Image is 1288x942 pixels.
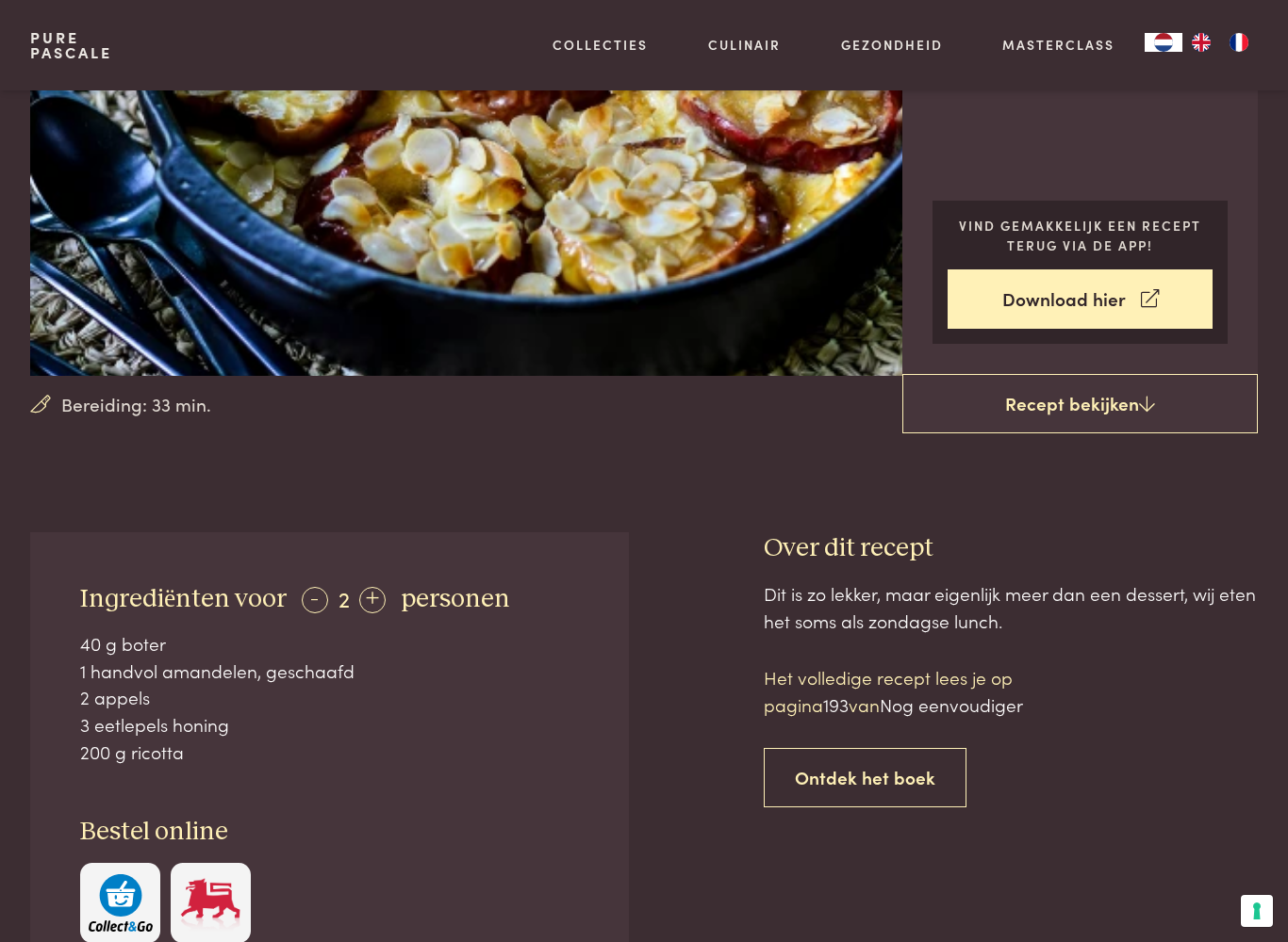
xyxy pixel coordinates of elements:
p: Vind gemakkelijk een recept terug via de app! [948,216,1213,254]
ul: Language list [1182,33,1258,52]
button: Uw voorkeuren voor toestemming voor trackingtechnologieën [1241,895,1273,927]
span: 2 [339,582,350,613]
a: Recept bekijken [902,374,1258,434]
img: c308188babc36a3a401bcb5cb7e020f4d5ab42f7cacd8327e500463a43eeb86c.svg [89,874,153,932]
div: 200 g ricotta [80,739,579,766]
h3: Over dit recept [764,532,1258,565]
div: - [302,587,328,613]
span: Bereiding: 33 min. [61,391,211,418]
a: Download hier [948,269,1213,329]
div: + [359,587,386,613]
span: Ingrediënten voor [80,586,287,612]
a: PurePascale [30,30,112,60]
a: Gezondheid [841,35,943,55]
span: 193 [823,691,849,717]
div: Language [1145,33,1182,52]
a: NL [1145,33,1182,52]
div: 1 handvol amandelen, geschaafd [80,658,579,685]
div: 3 eetlepels honing [80,711,579,739]
a: Culinair [708,35,781,55]
div: Dit is zo lekker, maar eigenlijk meer dan een dessert, wij eten het soms als zondagse lunch. [764,580,1258,634]
h3: Bestel online [80,816,579,849]
img: Delhaize [178,874,242,932]
p: Het volledige recept lees je op pagina van [764,664,1084,718]
a: FR [1220,33,1258,52]
a: Collecties [553,35,648,55]
a: Ontdek het boek [764,748,966,807]
aside: Language selected: Nederlands [1145,33,1258,52]
span: Nog eenvoudiger [880,691,1023,717]
a: Masterclass [1002,35,1115,55]
div: 40 g boter [80,630,579,658]
div: 2 appels [80,684,579,711]
span: personen [401,586,510,612]
a: EN [1182,33,1220,52]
